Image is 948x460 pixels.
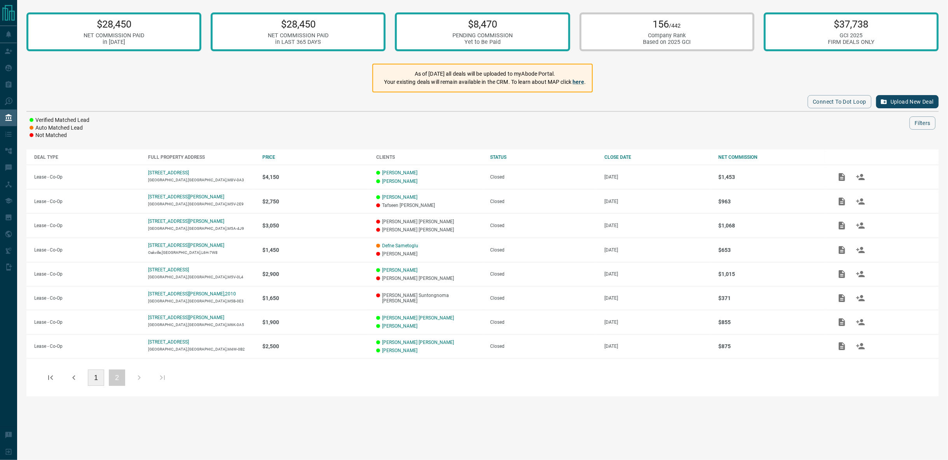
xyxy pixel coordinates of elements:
[851,222,870,228] span: Match Clients
[34,319,140,325] p: Lease - Co-Op
[833,319,851,325] span: Add / View Documents
[491,271,597,277] div: Closed
[828,39,875,45] div: FIRM DEALS ONLY
[491,344,597,349] div: Closed
[833,247,851,252] span: Add / View Documents
[34,344,140,349] p: Lease - Co-Op
[828,18,875,30] p: $37,738
[148,243,224,248] a: [STREET_ADDRESS][PERSON_NAME]
[833,344,851,349] span: Add / View Documents
[452,18,513,30] p: $8,470
[718,343,824,349] p: $875
[262,271,368,277] p: $2,900
[604,199,711,204] p: [DATE]
[604,344,711,349] p: [DATE]
[268,18,328,30] p: $28,450
[604,319,711,325] p: [DATE]
[34,271,140,277] p: Lease - Co-Op
[84,18,144,30] p: $28,450
[491,174,597,180] div: Closed
[148,347,254,351] p: [GEOGRAPHIC_DATA],[GEOGRAPHIC_DATA],M4W-0B2
[30,124,89,132] li: Auto Matched Lead
[833,271,851,276] span: Add / View Documents
[30,132,89,139] li: Not Matched
[452,39,513,45] div: Yet to Be Paid
[382,323,417,329] a: [PERSON_NAME]
[382,243,418,248] a: Defne Sametoglu
[148,275,254,279] p: [GEOGRAPHIC_DATA],[GEOGRAPHIC_DATA],M5V-0L4
[148,178,254,182] p: [GEOGRAPHIC_DATA],[GEOGRAPHIC_DATA],M8V-0A3
[148,219,224,224] a: [STREET_ADDRESS][PERSON_NAME]
[376,154,482,160] div: CLIENTS
[604,247,711,253] p: [DATE]
[34,199,140,204] p: Lease - Co-Op
[910,116,936,130] button: Filters
[851,319,870,325] span: Match Clients
[491,154,597,160] div: STATUS
[262,198,368,205] p: $2,750
[604,174,711,180] p: [DATE]
[148,194,224,200] a: [STREET_ADDRESS][PERSON_NAME]
[148,291,236,297] p: [STREET_ADDRESS][PERSON_NAME],2010
[34,174,140,180] p: Lease - Co-Op
[718,222,824,229] p: $1,068
[491,319,597,325] div: Closed
[833,295,851,300] span: Add / View Documents
[148,339,189,345] a: [STREET_ADDRESS]
[876,95,939,108] button: Upload New Deal
[262,174,368,180] p: $4,150
[604,271,711,277] p: [DATE]
[148,315,224,320] a: [STREET_ADDRESS][PERSON_NAME]
[148,267,189,273] p: [STREET_ADDRESS]
[148,170,189,175] a: [STREET_ADDRESS]
[718,198,824,205] p: $963
[148,250,254,255] p: Oakville,[GEOGRAPHIC_DATA],L6H-7W8
[376,251,482,257] p: [PERSON_NAME]
[34,154,140,160] div: DEAL TYPE
[718,319,824,325] p: $855
[148,299,254,303] p: [GEOGRAPHIC_DATA],[GEOGRAPHIC_DATA],M5B-0E3
[34,247,140,253] p: Lease - Co-Op
[384,78,586,86] p: Your existing deals will remain available in the CRM. To learn about MAP click .
[851,271,870,276] span: Match Clients
[851,247,870,252] span: Match Clients
[808,95,871,108] button: Connect to Dot Loop
[643,32,691,39] div: Company Rank
[851,198,870,204] span: Match Clients
[376,293,482,304] p: [PERSON_NAME] Suntongnoma [PERSON_NAME]
[669,23,681,29] span: /442
[382,179,417,184] a: [PERSON_NAME]
[148,323,254,327] p: [GEOGRAPHIC_DATA],[GEOGRAPHIC_DATA],M6K-0A5
[382,267,417,273] a: [PERSON_NAME]
[376,227,482,233] p: [PERSON_NAME] [PERSON_NAME]
[148,202,254,206] p: [GEOGRAPHIC_DATA],[GEOGRAPHIC_DATA],M5V-2E9
[573,79,584,85] a: here
[262,343,368,349] p: $2,500
[34,295,140,301] p: Lease - Co-Op
[148,154,254,160] div: FULL PROPERTY ADDRESS
[491,247,597,253] div: Closed
[452,32,513,39] div: PENDING COMMISSION
[851,344,870,349] span: Match Clients
[382,194,417,200] a: [PERSON_NAME]
[491,223,597,228] div: Closed
[262,295,368,301] p: $1,650
[268,39,328,45] div: in LAST 365 DAYS
[376,276,482,281] p: [PERSON_NAME] [PERSON_NAME]
[84,32,144,39] div: NET COMMISSION PAID
[262,222,368,229] p: $3,050
[718,247,824,253] p: $653
[384,70,586,78] p: As of [DATE] all deals will be uploaded to myAbode Portal.
[828,32,875,39] div: GCI 2025
[88,370,104,386] button: 1
[643,18,691,30] p: 156
[34,223,140,228] p: Lease - Co-Op
[382,315,454,321] a: [PERSON_NAME] [PERSON_NAME]
[833,198,851,204] span: Add / View Documents
[718,154,824,160] div: NET COMMISSION
[262,154,368,160] div: PRICE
